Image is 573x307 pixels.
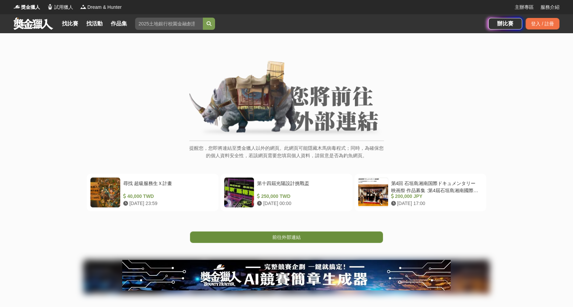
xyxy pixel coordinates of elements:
[47,4,73,11] a: Logo試用獵人
[257,200,346,207] div: [DATE] 00:00
[190,231,383,243] a: 前往外部連結
[272,234,301,240] span: 前往外部連結
[80,3,87,10] img: Logo
[391,180,480,193] div: 第4回 石垣島湘南国際ドキュメンタリー映画祭 作品募集 :第4屆石垣島湘南國際紀錄片電影節作品徵集
[123,200,212,207] div: [DATE] 23:59
[14,3,20,10] img: Logo
[80,4,122,11] a: LogoDream & Hunter
[108,19,130,28] a: 作品集
[391,193,480,200] div: 200,000 JPY
[59,19,81,28] a: 找比賽
[515,4,534,11] a: 主辦專區
[123,193,212,200] div: 40,000 TWD
[189,61,384,137] img: External Link Banner
[54,4,73,11] span: 試用獵人
[257,180,346,193] div: 第十四屆光陽設計挑戰盃
[87,174,218,211] a: 尋找 超級服務生Ｘ計畫 40,000 TWD [DATE] 23:59
[21,4,40,11] span: 獎金獵人
[189,144,384,166] p: 提醒您，您即將連結至獎金獵人以外的網頁。此網頁可能隱藏木馬病毒程式；同時，為確保您的個人資料安全性，若該網頁需要您填寫個人資料，請留意是否為釣魚網頁。
[14,4,40,11] a: Logo獎金獵人
[257,193,346,200] div: 250,000 TWD
[526,18,559,29] div: 登入 / 註冊
[220,174,352,211] a: 第十四屆光陽設計挑戰盃 250,000 TWD [DATE] 00:00
[47,3,54,10] img: Logo
[87,4,122,11] span: Dream & Hunter
[355,174,486,211] a: 第4回 石垣島湘南国際ドキュメンタリー映画祭 作品募集 :第4屆石垣島湘南國際紀錄片電影節作品徵集 200,000 JPY [DATE] 17:00
[391,200,480,207] div: [DATE] 17:00
[540,4,559,11] a: 服務介紹
[488,18,522,29] a: 辦比賽
[122,260,451,290] img: e66c81bb-b616-479f-8cf1-2a61d99b1888.jpg
[135,18,203,30] input: 2025土地銀行校園金融創意挑戰賽：從你出發 開啟智慧金融新頁
[123,180,212,193] div: 尋找 超級服務生Ｘ計畫
[84,19,105,28] a: 找活動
